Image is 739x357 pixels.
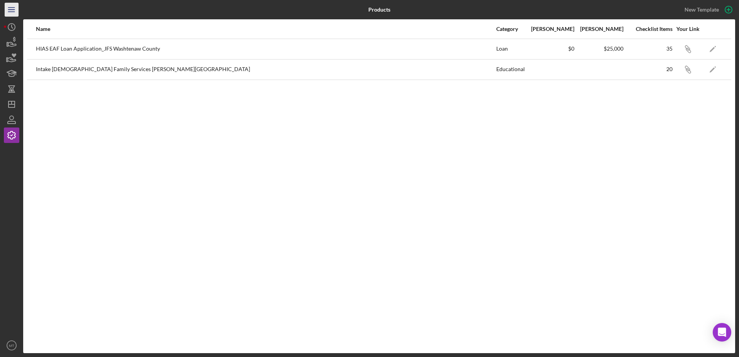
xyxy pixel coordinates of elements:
[624,66,673,72] div: 20
[526,46,574,52] div: $0
[496,26,525,32] div: Category
[9,343,14,348] text: MT
[624,46,673,52] div: 35
[685,4,719,15] div: New Template
[36,60,496,79] div: Intake [DEMOGRAPHIC_DATA] Family Services [PERSON_NAME][GEOGRAPHIC_DATA]
[36,39,496,59] div: HIAS EAF Loan Application_JFS Washtenaw County
[496,39,525,59] div: Loan
[575,26,623,32] div: [PERSON_NAME]
[368,7,390,13] b: Products
[575,46,623,52] div: $25,000
[526,26,574,32] div: [PERSON_NAME]
[36,26,496,32] div: Name
[624,26,673,32] div: Checklist Items
[673,26,702,32] div: Your Link
[680,4,735,15] button: New Template
[496,60,525,79] div: Educational
[4,338,19,353] button: MT
[713,323,731,342] div: Open Intercom Messenger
